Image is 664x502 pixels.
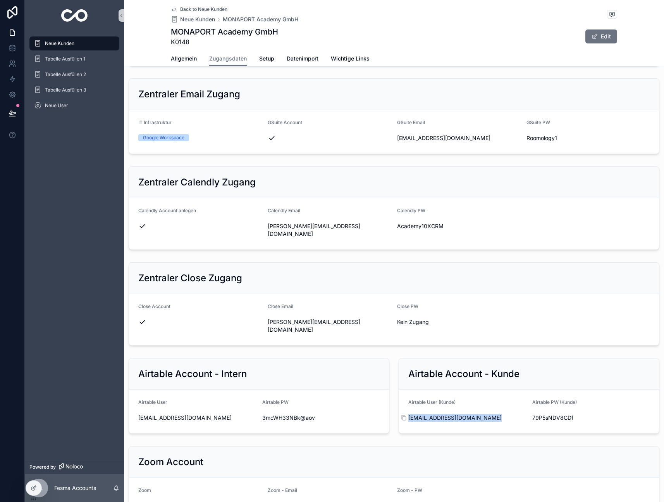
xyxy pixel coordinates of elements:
span: Roomology1 [526,134,650,142]
span: Powered by [29,464,56,470]
span: [PERSON_NAME][EMAIL_ADDRESS][DOMAIN_NAME] [268,318,391,334]
span: [PERSON_NAME][EMAIL_ADDRESS][DOMAIN_NAME] [268,222,391,238]
a: Neue Kunden [171,16,215,23]
span: 3mcWH33NBk@aov [262,414,380,422]
span: [EMAIL_ADDRESS][DOMAIN_NAME] [397,134,520,142]
a: Zugangsdaten [209,52,247,66]
a: Back to Neue Kunden [171,6,227,12]
div: scrollable content [25,31,124,123]
span: Zoom [138,487,151,493]
span: Close PW [397,303,418,309]
span: Neue Kunden [45,40,74,47]
span: Tabelle Ausfüllen 1 [45,56,85,62]
span: Close Email [268,303,293,309]
h1: MONAPORT Academy GmbH [171,26,278,37]
a: Wichtige Links [331,52,370,67]
a: Powered by [25,460,124,474]
p: Fesma Accounts [54,484,96,492]
h2: Zentraler Close Zugang [138,272,242,284]
a: Neue User [29,99,119,113]
span: Zoom - PW [397,487,422,493]
a: Allgemein [171,52,197,67]
a: Neue Kunden [29,36,119,50]
span: Calendly PW [397,208,425,213]
a: Tabelle Ausfüllen 1 [29,52,119,66]
button: Edit [585,29,617,43]
span: Allgemein [171,55,197,62]
a: Setup [259,52,274,67]
span: Neue Kunden [180,16,215,23]
span: Airtable User [138,399,167,405]
span: Neue User [45,102,68,109]
a: Datenimport [287,52,318,67]
span: GSuite Email [397,119,425,125]
h2: Airtable Account - Kunde [408,368,520,380]
div: Google Workspace [143,134,184,141]
span: Calendly Email [268,208,300,213]
a: Tabelle Ausfüllen 2 [29,68,119,81]
span: Zoom - Email [268,487,297,493]
span: Kein Zugang [397,318,520,326]
span: Tabelle Ausfüllen 2 [45,71,86,78]
h2: Zoom Account [138,456,203,468]
span: Calendly Account anlegen [138,208,196,213]
a: Tabelle Ausfüllen 3 [29,83,119,97]
span: Airtable PW [262,399,289,405]
h2: Airtable Account - Intern [138,368,247,380]
a: MONAPORT Academy GmbH [223,16,298,23]
span: Close Account [138,303,170,309]
img: App logo [61,9,88,22]
span: Wichtige Links [331,55,370,62]
span: Zugangsdaten [209,55,247,62]
span: [EMAIL_ADDRESS][DOMAIN_NAME] [408,414,526,422]
span: Setup [259,55,274,62]
span: Airtable User (Kunde) [408,399,456,405]
span: GSuite Account [268,119,302,125]
span: Back to Neue Kunden [180,6,227,12]
span: [EMAIL_ADDRESS][DOMAIN_NAME] [138,414,256,422]
h2: Zentraler Email Zugang [138,88,240,100]
span: Tabelle Ausfüllen 3 [45,87,86,93]
span: Airtable PW (Kunde) [532,399,577,405]
h2: Zentraler Calendly Zugang [138,176,256,189]
span: GSuite PW [526,119,550,125]
span: IT Infrastruktur [138,119,172,125]
span: 79P5sNDV8GDf [532,414,650,422]
span: K0148 [171,37,278,47]
span: Academy10XCRM [397,222,520,230]
span: Datenimport [287,55,318,62]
